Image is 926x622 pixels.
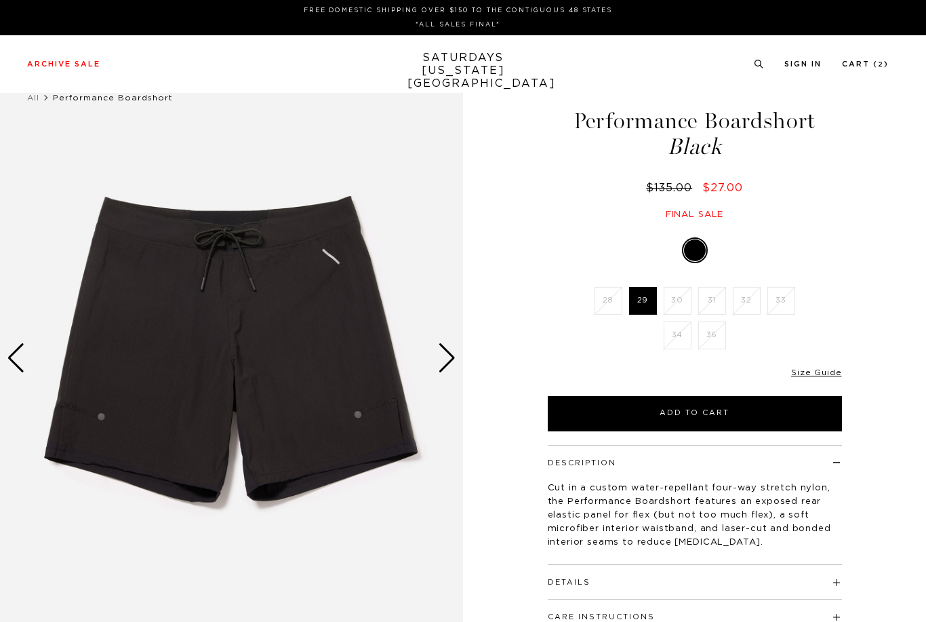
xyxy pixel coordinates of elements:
[684,239,706,261] label: Black
[548,459,616,467] button: Description
[629,287,657,315] label: 29
[548,396,842,431] button: Add to Cart
[27,60,100,68] a: Archive Sale
[702,182,743,193] span: $27.00
[546,136,844,158] span: Black
[791,368,841,376] a: Size Guide
[842,60,889,68] a: Cart (2)
[784,60,822,68] a: Sign In
[646,182,698,193] del: $135.00
[33,20,883,30] p: *ALL SALES FINAL*
[438,343,456,373] div: Next slide
[546,209,844,220] div: Final sale
[33,5,883,16] p: FREE DOMESTIC SHIPPING OVER $150 TO THE CONTIGUOUS 48 STATES
[407,52,519,90] a: SATURDAYS[US_STATE][GEOGRAPHIC_DATA]
[548,482,842,549] p: Cut in a custom water-repellant four-way stretch nylon, the Performance Boardshort features an ex...
[7,343,25,373] div: Previous slide
[878,62,884,68] small: 2
[27,94,39,102] a: All
[548,579,590,586] button: Details
[548,613,655,621] button: Care Instructions
[546,110,844,158] h1: Performance Boardshort
[53,94,173,102] span: Performance Boardshort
